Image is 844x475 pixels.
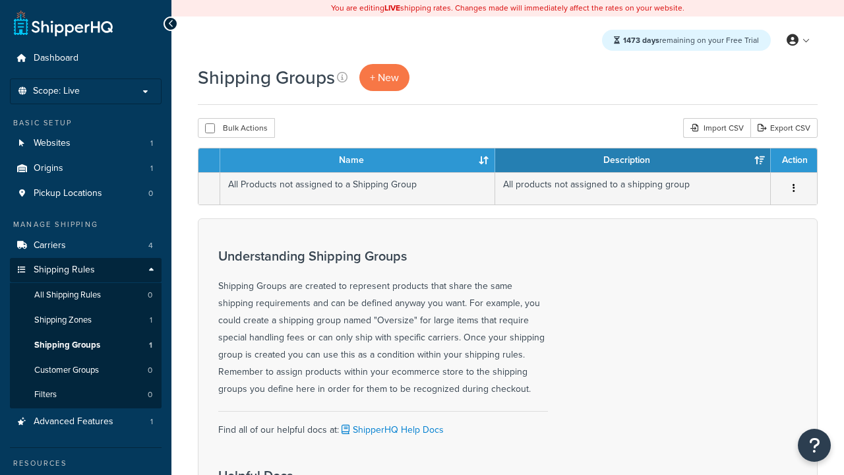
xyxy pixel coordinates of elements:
[10,234,162,258] li: Carriers
[10,333,162,358] a: Shipping Groups 1
[10,234,162,258] a: Carriers 4
[34,315,92,326] span: Shipping Zones
[148,290,152,301] span: 0
[370,70,399,85] span: + New
[34,138,71,149] span: Websites
[10,333,162,358] li: Shipping Groups
[10,410,162,434] a: Advanced Features 1
[10,358,162,383] li: Customer Groups
[218,411,548,439] div: Find all of our helpful docs at:
[10,308,162,332] li: Shipping Zones
[339,423,444,437] a: ShipperHQ Help Docs
[495,148,771,172] th: Description: activate to sort column ascending
[150,416,153,427] span: 1
[10,283,162,307] li: All Shipping Rules
[10,46,162,71] a: Dashboard
[34,340,100,351] span: Shipping Groups
[150,315,152,326] span: 1
[149,340,152,351] span: 1
[14,10,113,36] a: ShipperHQ Home
[683,118,750,138] div: Import CSV
[798,429,831,462] button: Open Resource Center
[10,219,162,230] div: Manage Shipping
[623,34,659,46] strong: 1473 days
[602,30,771,51] div: remaining on your Free Trial
[34,240,66,251] span: Carriers
[10,181,162,206] a: Pickup Locations 0
[10,258,162,408] li: Shipping Rules
[34,53,78,64] span: Dashboard
[10,283,162,307] a: All Shipping Rules 0
[33,86,80,97] span: Scope: Live
[34,188,102,199] span: Pickup Locations
[34,389,57,400] span: Filters
[220,148,495,172] th: Name: activate to sort column ascending
[148,389,152,400] span: 0
[150,138,153,149] span: 1
[10,131,162,156] a: Websites 1
[34,290,101,301] span: All Shipping Rules
[218,249,548,398] div: Shipping Groups are created to represent products that share the same shipping requirements and c...
[359,64,409,91] a: + New
[10,131,162,156] li: Websites
[10,458,162,469] div: Resources
[10,258,162,282] a: Shipping Rules
[148,365,152,376] span: 0
[10,358,162,383] a: Customer Groups 0
[220,172,495,205] td: All Products not assigned to a Shipping Group
[10,156,162,181] li: Origins
[10,308,162,332] a: Shipping Zones 1
[750,118,818,138] a: Export CSV
[771,148,817,172] th: Action
[384,2,400,14] b: LIVE
[10,181,162,206] li: Pickup Locations
[148,240,153,251] span: 4
[218,249,548,263] h3: Understanding Shipping Groups
[10,117,162,129] div: Basic Setup
[10,383,162,407] a: Filters 0
[34,163,63,174] span: Origins
[10,410,162,434] li: Advanced Features
[34,416,113,427] span: Advanced Features
[148,188,153,199] span: 0
[150,163,153,174] span: 1
[10,156,162,181] a: Origins 1
[10,383,162,407] li: Filters
[495,172,771,205] td: All products not assigned to a shipping group
[34,265,95,276] span: Shipping Rules
[34,365,99,376] span: Customer Groups
[198,118,275,138] button: Bulk Actions
[198,65,335,90] h1: Shipping Groups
